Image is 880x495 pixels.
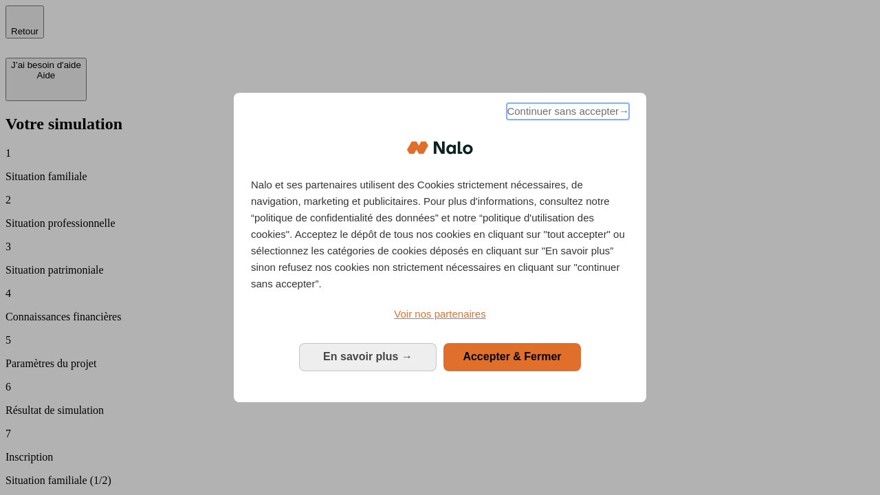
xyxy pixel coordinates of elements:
a: Voir nos partenaires [251,306,629,322]
span: En savoir plus → [323,351,412,362]
div: Bienvenue chez Nalo Gestion du consentement [234,93,646,401]
span: Continuer sans accepter→ [507,103,629,120]
button: En savoir plus: Configurer vos consentements [299,343,437,371]
p: Nalo et ses partenaires utilisent des Cookies strictement nécessaires, de navigation, marketing e... [251,177,629,292]
img: Logo [407,127,473,168]
span: Voir nos partenaires [394,308,485,320]
span: Accepter & Fermer [463,351,561,362]
button: Accepter & Fermer: Accepter notre traitement des données et fermer [443,343,581,371]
